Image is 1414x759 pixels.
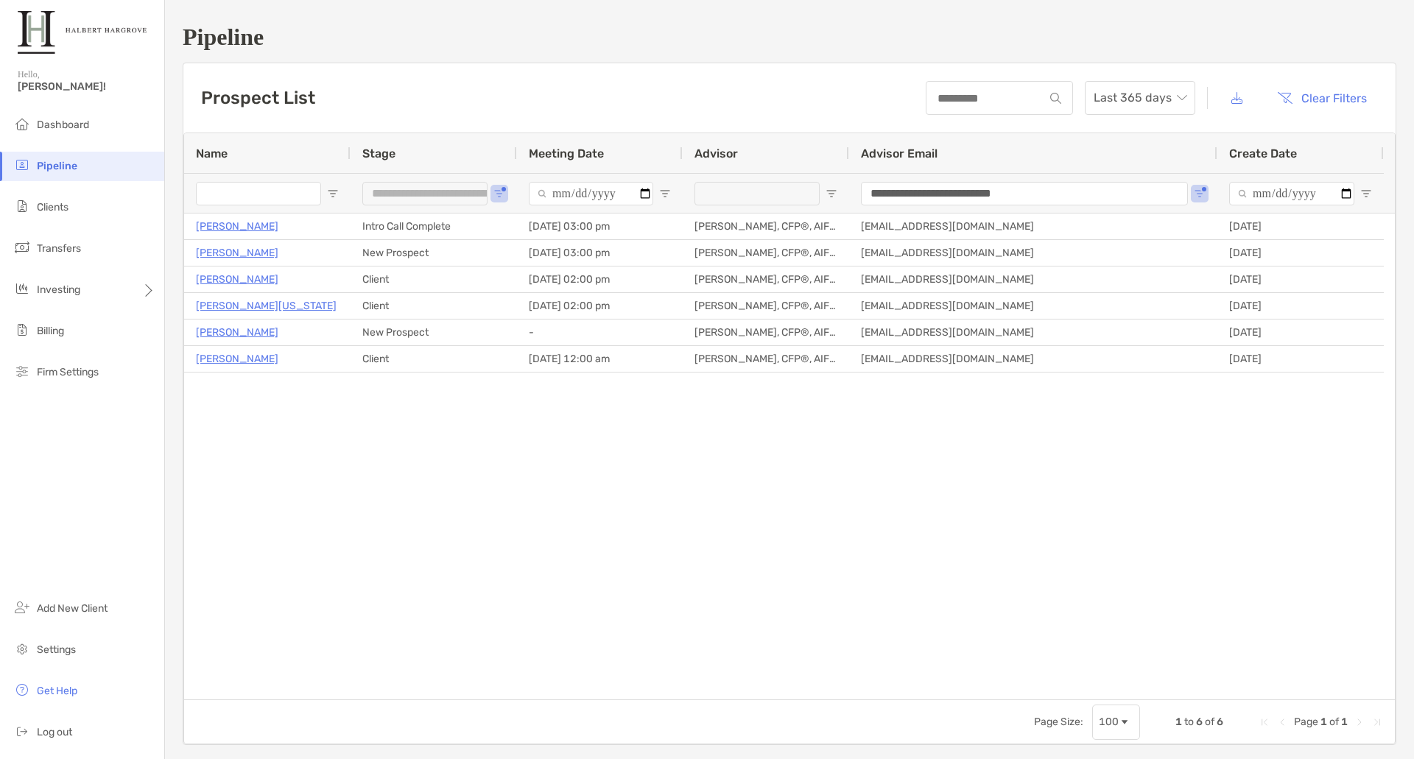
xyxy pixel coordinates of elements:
[13,362,31,380] img: firm-settings icon
[13,681,31,699] img: get-help icon
[1217,293,1384,319] div: [DATE]
[37,325,64,337] span: Billing
[517,346,683,372] div: [DATE] 12:00 am
[1217,320,1384,345] div: [DATE]
[1099,716,1119,728] div: 100
[196,182,321,205] input: Name Filter Input
[517,266,683,292] div: [DATE] 02:00 pm
[37,602,108,615] span: Add New Client
[196,217,278,236] a: [PERSON_NAME]
[37,366,99,378] span: Firm Settings
[1217,346,1384,372] div: [DATE]
[351,240,517,266] div: New Prospect
[683,240,849,266] div: [PERSON_NAME], CFP®, AIF®
[351,346,517,372] div: Client
[37,726,72,738] span: Log out
[13,722,31,740] img: logout icon
[694,146,738,160] span: Advisor
[1217,716,1223,728] span: 6
[1329,716,1339,728] span: of
[1360,188,1372,200] button: Open Filter Menu
[1217,213,1384,239] div: [DATE]
[1229,146,1297,160] span: Create Date
[517,293,683,319] div: [DATE] 02:00 pm
[1034,716,1083,728] div: Page Size:
[849,213,1217,239] div: [EMAIL_ADDRESS][DOMAIN_NAME]
[849,293,1217,319] div: [EMAIL_ADDRESS][DOMAIN_NAME]
[849,320,1217,345] div: [EMAIL_ADDRESS][DOMAIN_NAME]
[683,266,849,292] div: [PERSON_NAME], CFP®, AIF®
[351,213,517,239] div: Intro Call Complete
[683,346,849,372] div: [PERSON_NAME], CFP®, AIF®
[683,213,849,239] div: [PERSON_NAME], CFP®, AIF®
[861,182,1188,205] input: Advisor Email Filter Input
[1294,716,1318,728] span: Page
[196,323,278,342] a: [PERSON_NAME]
[13,280,31,297] img: investing icon
[517,240,683,266] div: [DATE] 03:00 pm
[13,239,31,256] img: transfers icon
[849,266,1217,292] div: [EMAIL_ADDRESS][DOMAIN_NAME]
[1217,240,1384,266] div: [DATE]
[1259,716,1270,728] div: First Page
[37,283,80,296] span: Investing
[37,685,77,697] span: Get Help
[13,321,31,339] img: billing icon
[18,80,155,93] span: [PERSON_NAME]!
[37,201,68,213] span: Clients
[37,119,89,131] span: Dashboard
[13,156,31,174] img: pipeline icon
[1276,716,1288,728] div: Previous Page
[1354,716,1365,728] div: Next Page
[37,643,76,656] span: Settings
[327,188,339,200] button: Open Filter Menu
[1371,716,1383,728] div: Last Page
[683,320,849,345] div: [PERSON_NAME], CFP®, AIF®
[1341,716,1348,728] span: 1
[196,350,278,368] a: [PERSON_NAME]
[659,188,671,200] button: Open Filter Menu
[1229,182,1354,205] input: Create Date Filter Input
[13,640,31,657] img: settings icon
[1050,93,1061,104] img: input icon
[861,146,938,160] span: Advisor Email
[1175,716,1182,728] span: 1
[1266,82,1378,114] button: Clear Filters
[493,188,505,200] button: Open Filter Menu
[1320,716,1327,728] span: 1
[529,182,653,205] input: Meeting Date Filter Input
[196,297,337,315] p: [PERSON_NAME][US_STATE]
[517,213,683,239] div: [DATE] 03:00 pm
[13,599,31,616] img: add_new_client icon
[517,320,683,345] div: -
[37,160,77,172] span: Pipeline
[37,242,81,255] span: Transfers
[18,6,147,59] img: Zoe Logo
[13,115,31,133] img: dashboard icon
[1092,705,1140,740] div: Page Size
[849,346,1217,372] div: [EMAIL_ADDRESS][DOMAIN_NAME]
[351,320,517,345] div: New Prospect
[351,266,517,292] div: Client
[183,24,1396,51] h1: Pipeline
[1094,82,1186,114] span: Last 365 days
[362,146,395,160] span: Stage
[683,293,849,319] div: [PERSON_NAME], CFP®, AIF®
[826,188,837,200] button: Open Filter Menu
[529,146,604,160] span: Meeting Date
[1205,716,1214,728] span: of
[1217,266,1384,292] div: [DATE]
[196,270,278,289] a: [PERSON_NAME]
[196,146,228,160] span: Name
[1184,716,1194,728] span: to
[1196,716,1203,728] span: 6
[201,88,315,108] h3: Prospect List
[13,197,31,215] img: clients icon
[1194,188,1206,200] button: Open Filter Menu
[196,244,278,262] a: [PERSON_NAME]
